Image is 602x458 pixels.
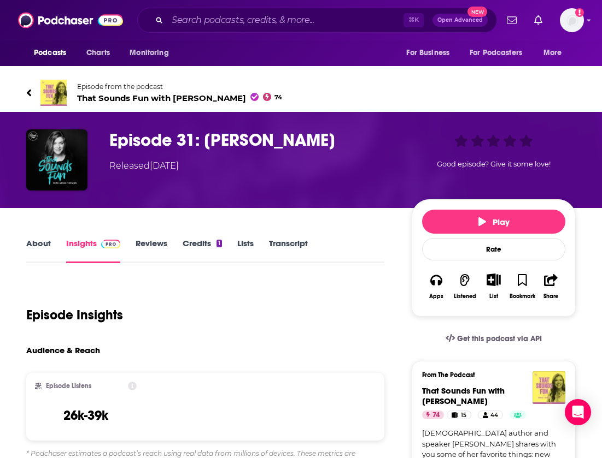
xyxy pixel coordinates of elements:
[490,410,498,421] span: 44
[454,293,476,300] div: Listened
[543,293,558,300] div: Share
[26,43,80,63] button: open menu
[422,411,444,419] a: 74
[480,266,508,306] div: Show More ButtonList
[63,407,108,424] h3: 26k-39k
[122,43,183,63] button: open menu
[26,345,100,355] h3: Audience & Reach
[183,238,222,263] a: Credits1
[508,266,536,306] button: Bookmark
[575,8,584,17] svg: Add a profile image
[101,240,120,248] img: Podchaser Pro
[18,10,123,31] img: Podchaser - Follow, Share and Rate Podcasts
[560,8,584,32] span: Logged in as shcarlos
[137,8,497,33] div: Search podcasts, credits, & more...
[46,382,91,390] h2: Episode Listens
[457,334,542,343] span: Get this podcast via API
[422,238,565,260] div: Rate
[537,266,565,306] button: Share
[237,238,254,263] a: Lists
[26,307,123,323] h1: Episode Insights
[130,45,168,61] span: Monitoring
[66,238,120,263] a: InsightsPodchaser Pro
[422,385,505,406] a: That Sounds Fun with Annie F. Downs
[543,45,562,61] span: More
[26,80,576,106] a: That Sounds Fun with Annie F. DownsEpisode from the podcastThat Sounds Fun with [PERSON_NAME]74
[437,160,551,168] span: Good episode? Give it some love!
[461,410,466,421] span: 15
[399,43,463,63] button: open menu
[437,325,551,352] a: Get this podcast via API
[478,411,503,419] a: 44
[451,266,479,306] button: Listened
[463,43,538,63] button: open menu
[404,13,424,27] span: ⌘ K
[26,129,87,191] img: Episode 31: John Mark Comer
[109,129,394,151] h3: Episode 31: John Mark Comer
[26,238,51,263] a: About
[489,293,498,300] div: List
[432,410,440,421] span: 74
[34,45,66,61] span: Podcasts
[447,411,471,419] a: 15
[530,11,547,29] a: Show notifications dropdown
[478,217,510,227] span: Play
[422,371,557,379] h3: From The Podcast
[533,371,565,404] img: That Sounds Fun with Annie F. Downs
[565,399,591,425] div: Open Intercom Messenger
[502,11,521,29] a: Show notifications dropdown
[482,273,505,285] button: Show More Button
[269,238,308,263] a: Transcript
[536,43,576,63] button: open menu
[217,240,222,247] div: 1
[274,95,282,100] span: 74
[77,82,282,91] span: Episode from the podcast
[560,8,584,32] img: User Profile
[167,11,404,29] input: Search podcasts, credits, & more...
[510,293,535,300] div: Bookmark
[422,266,451,306] button: Apps
[406,45,449,61] span: For Business
[422,385,505,406] span: That Sounds Fun with [PERSON_NAME]
[437,17,483,23] span: Open Advanced
[560,8,584,32] button: Show profile menu
[136,238,167,263] a: Reviews
[109,159,179,173] div: Released [DATE]
[429,293,443,300] div: Apps
[86,45,110,61] span: Charts
[470,45,522,61] span: For Podcasters
[432,14,488,27] button: Open AdvancedNew
[77,93,282,103] span: That Sounds Fun with [PERSON_NAME]
[422,210,565,234] button: Play
[467,7,487,17] span: New
[40,80,67,106] img: That Sounds Fun with Annie F. Downs
[79,43,116,63] a: Charts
